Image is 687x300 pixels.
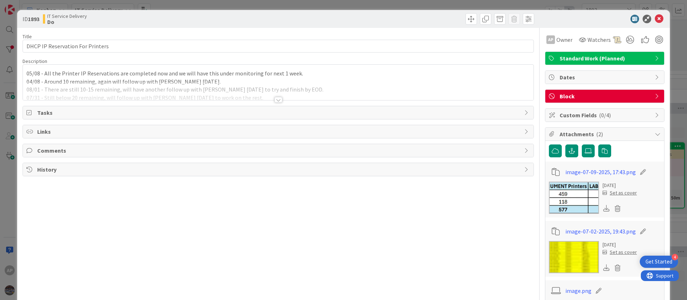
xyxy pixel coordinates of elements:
div: [DATE] [603,241,637,249]
div: Download [603,204,610,213]
input: type card name here... [23,40,534,53]
a: image.png [565,286,591,295]
span: Tasks [37,108,521,117]
span: ID [23,15,39,23]
div: AP [546,35,555,44]
b: 1893 [28,15,39,23]
div: [DATE] [603,182,637,189]
span: Watchers [588,35,611,44]
span: ( 0/4 ) [599,112,611,119]
span: Comments [37,146,521,155]
div: Set as cover [603,249,637,256]
span: Block [560,92,651,100]
div: Get Started [645,258,672,265]
span: Owner [556,35,572,44]
p: 05/08 - All the Printer IP Reservations are completed now and we will have this under monitoring ... [26,69,530,78]
a: image-07-02-2025, 19:43.png [565,227,636,236]
div: Open Get Started checklist, remaining modules: 4 [640,256,678,268]
b: Do [47,19,87,25]
div: Download [603,263,610,272]
span: Custom Fields [560,111,651,119]
span: Attachments [560,130,651,138]
span: Dates [560,73,651,82]
span: Support [15,1,33,10]
label: Title [23,33,32,40]
div: Set as cover [603,189,637,197]
span: Standard Work (Planned) [560,54,651,63]
span: History [37,165,521,174]
span: IT Service Delivery [47,13,87,19]
p: 04/08 - Around 10 remaining, again will follow up with [PERSON_NAME] [DATE]. [26,78,530,86]
span: Description [23,58,47,64]
a: image-07-09-2025, 17:43.png [565,168,636,176]
span: Links [37,127,521,136]
span: ( 2 ) [596,131,603,138]
div: 4 [672,254,678,260]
